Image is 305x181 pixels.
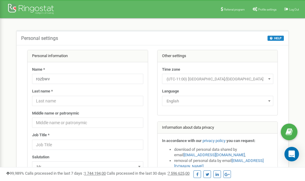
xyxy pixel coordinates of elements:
input: Last name [32,96,143,106]
div: Other settings [157,50,278,62]
input: Name [32,74,143,84]
span: English [164,97,271,105]
span: Referral program [224,8,245,11]
span: 99,989% [6,171,24,176]
a: [EMAIL_ADDRESS][DOMAIN_NAME] [183,153,245,157]
span: (UTC-11:00) Pacific/Midway [162,74,273,84]
span: Calls processed in the last 30 days : [107,171,190,176]
span: Mr. [34,163,141,171]
li: download of personal data shared by email , [174,147,273,158]
span: Mr. [32,161,143,172]
u: 1 744 194,00 [84,171,106,176]
div: Information about data privacy [157,122,278,134]
span: Calls processed in the last 7 days : [25,171,106,176]
label: Language [162,89,179,94]
label: Middle name or patronymic [32,111,79,116]
span: Profile settings [258,8,277,11]
div: Personal information [28,50,148,62]
a: privacy policy [203,138,226,143]
strong: In accordance with our [162,138,202,143]
input: Middle name or patronymic [32,118,143,128]
label: Job Title * [32,132,50,138]
strong: you can request: [226,138,255,143]
u: 7 596 625,00 [168,171,190,176]
button: HELP [268,36,284,41]
div: Open Intercom Messenger [284,147,299,161]
li: removal of personal data by email , [174,158,273,169]
span: English [162,96,273,106]
span: (UTC-11:00) Pacific/Midway [164,75,271,83]
span: Log Out [289,8,299,11]
h5: Personal settings [21,36,58,41]
label: Time zone [162,67,180,73]
label: Last name * [32,89,53,94]
input: Job Title [32,140,143,150]
label: Salutation [32,154,49,160]
label: Name * [32,67,45,73]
